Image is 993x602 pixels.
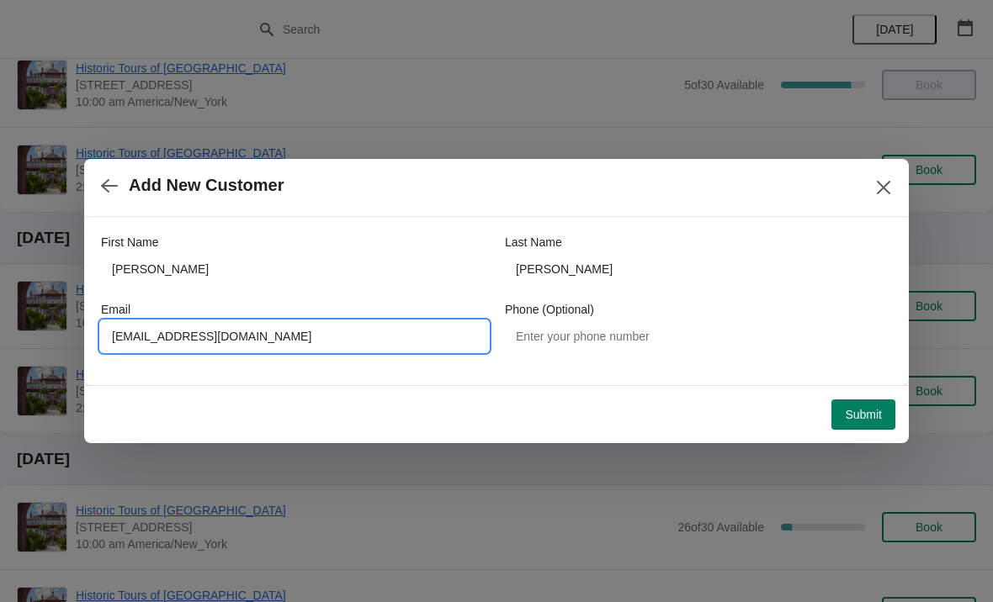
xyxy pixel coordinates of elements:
[868,172,899,203] button: Close
[101,234,158,251] label: First Name
[101,321,488,351] input: Enter your email
[845,408,882,421] span: Submit
[101,301,130,318] label: Email
[831,399,895,430] button: Submit
[505,234,562,251] label: Last Name
[505,254,892,284] input: Smith
[505,301,594,318] label: Phone (Optional)
[505,321,892,351] input: Enter your phone number
[101,254,488,284] input: John
[129,176,284,195] h2: Add New Customer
